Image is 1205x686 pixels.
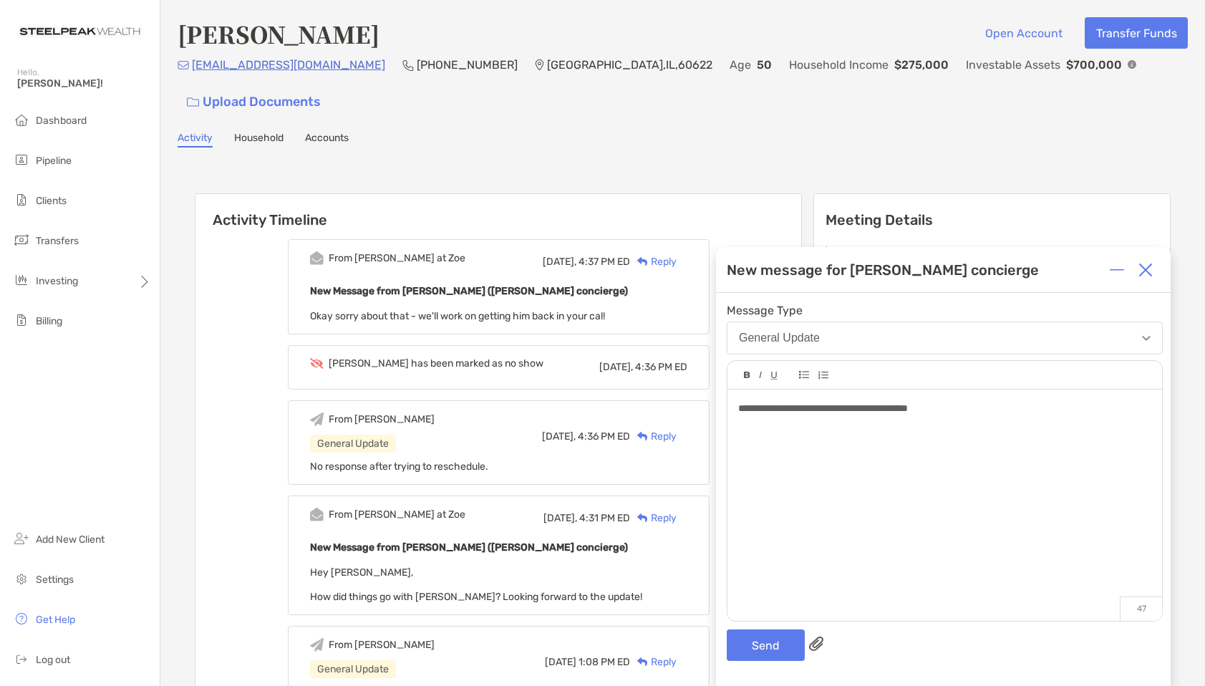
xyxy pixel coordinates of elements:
[730,56,751,74] p: Age
[974,17,1073,49] button: Open Account
[13,111,30,128] img: dashboard icon
[637,513,648,523] img: Reply icon
[637,257,648,266] img: Reply icon
[894,56,949,74] p: $275,000
[329,508,465,521] div: From [PERSON_NAME] at Zoe
[36,115,87,127] span: Dashboard
[635,361,687,373] span: 4:36 PM ED
[192,56,385,74] p: [EMAIL_ADDRESS][DOMAIN_NAME]
[630,654,677,670] div: Reply
[13,530,30,547] img: add_new_client icon
[759,372,762,379] img: Editor control icon
[727,304,1163,317] span: Message Type
[770,372,778,380] img: Editor control icon
[599,361,633,373] span: [DATE],
[630,254,677,269] div: Reply
[310,412,324,426] img: Event icon
[310,638,324,652] img: Event icon
[818,371,828,380] img: Editor control icon
[310,508,324,521] img: Event icon
[36,155,72,167] span: Pipeline
[36,574,74,586] span: Settings
[36,614,75,626] span: Get Help
[1066,56,1122,74] p: $700,000
[966,56,1060,74] p: Investable Assets
[1120,596,1162,621] p: 47
[178,17,379,50] h4: [PERSON_NAME]
[1110,263,1124,277] img: Expand or collapse
[1128,60,1136,69] img: Info Icon
[13,311,30,329] img: billing icon
[727,629,805,661] button: Send
[1138,263,1153,277] img: Close
[36,654,70,666] span: Log out
[826,246,840,258] img: red eyr
[234,132,284,148] a: Household
[739,332,820,344] div: General Update
[1085,17,1188,49] button: Transfer Funds
[329,357,543,369] div: [PERSON_NAME] has been marked as no show
[36,235,79,247] span: Transfers
[637,657,648,667] img: Reply icon
[579,656,630,668] span: 1:08 PM ED
[727,322,1163,354] button: General Update
[17,77,151,90] span: [PERSON_NAME]!
[543,512,577,524] span: [DATE],
[36,195,67,207] span: Clients
[178,87,330,117] a: Upload Documents
[13,191,30,208] img: clients icon
[13,231,30,248] img: transfers icon
[310,460,488,473] span: No response after trying to reschedule.
[178,61,189,69] img: Email Icon
[727,261,1039,279] div: New message for [PERSON_NAME] concierge
[630,429,677,444] div: Reply
[1142,336,1151,341] img: Open dropdown arrow
[13,151,30,168] img: pipeline icon
[809,637,823,651] img: paperclip attachments
[329,252,465,264] div: From [PERSON_NAME] at Zoe
[310,285,628,297] b: New Message from [PERSON_NAME] ([PERSON_NAME] concierge)
[310,310,605,322] span: Okay sorry about that - we'll work on getting him back in your cal!
[757,56,772,74] p: 50
[547,56,712,74] p: [GEOGRAPHIC_DATA] , IL , 60622
[310,358,324,369] img: Event icon
[637,432,648,441] img: Reply icon
[305,132,349,148] a: Accounts
[630,511,677,526] div: Reply
[952,246,1022,264] button: Re-engage
[310,660,396,678] div: General Update
[195,194,801,228] h6: Activity Timeline
[579,512,630,524] span: 4:31 PM ED
[178,132,213,148] a: Activity
[789,56,889,74] p: Household Income
[310,541,628,554] b: New Message from [PERSON_NAME] ([PERSON_NAME] concierge)
[744,372,750,379] img: Editor control icon
[329,639,435,651] div: From [PERSON_NAME]
[843,246,949,264] p: Marked as No Show
[542,430,576,443] span: [DATE],
[36,315,62,327] span: Billing
[310,566,642,603] span: Hey [PERSON_NAME], How did things go with [PERSON_NAME]? Looking forward to the update!
[329,413,435,425] div: From [PERSON_NAME]
[579,256,630,268] span: 4:37 PM ED
[13,650,30,667] img: logout icon
[535,59,544,71] img: Location Icon
[13,610,30,627] img: get-help icon
[543,256,576,268] span: [DATE],
[310,251,324,265] img: Event icon
[402,59,414,71] img: Phone Icon
[36,533,105,546] span: Add New Client
[310,435,396,453] div: General Update
[578,430,630,443] span: 4:36 PM ED
[799,371,809,379] img: Editor control icon
[13,271,30,289] img: investing icon
[13,570,30,587] img: settings icon
[545,656,576,668] span: [DATE]
[826,211,1158,229] p: Meeting Details
[417,56,518,74] p: [PHONE_NUMBER]
[36,275,78,287] span: Investing
[17,6,142,57] img: Zoe Logo
[187,97,199,107] img: button icon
